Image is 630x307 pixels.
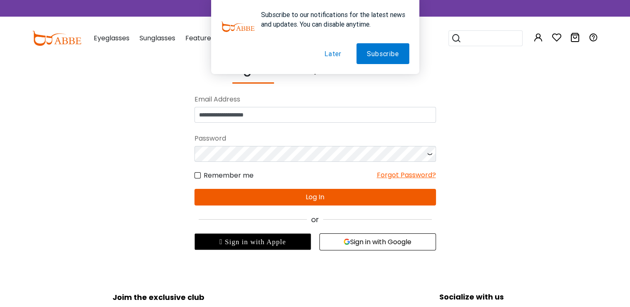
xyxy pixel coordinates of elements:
label: Remember me [194,170,254,181]
img: notification icon [221,10,254,43]
div: Password [194,131,436,146]
div: Joim the exclusive club [6,290,311,303]
div: Subscribe to our notifications for the latest news and updates. You can disable anytime. [254,10,409,29]
div: or [194,214,436,225]
div: Forgot Password? [377,170,436,181]
div: Socialize with us [319,291,624,302]
button: Sign in with Google [319,233,436,250]
div: Email Address [194,92,436,107]
button: Log In [194,189,436,205]
button: Later [314,43,352,64]
button: Subscribe [356,43,409,64]
div: Sign in with Apple [194,233,311,250]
